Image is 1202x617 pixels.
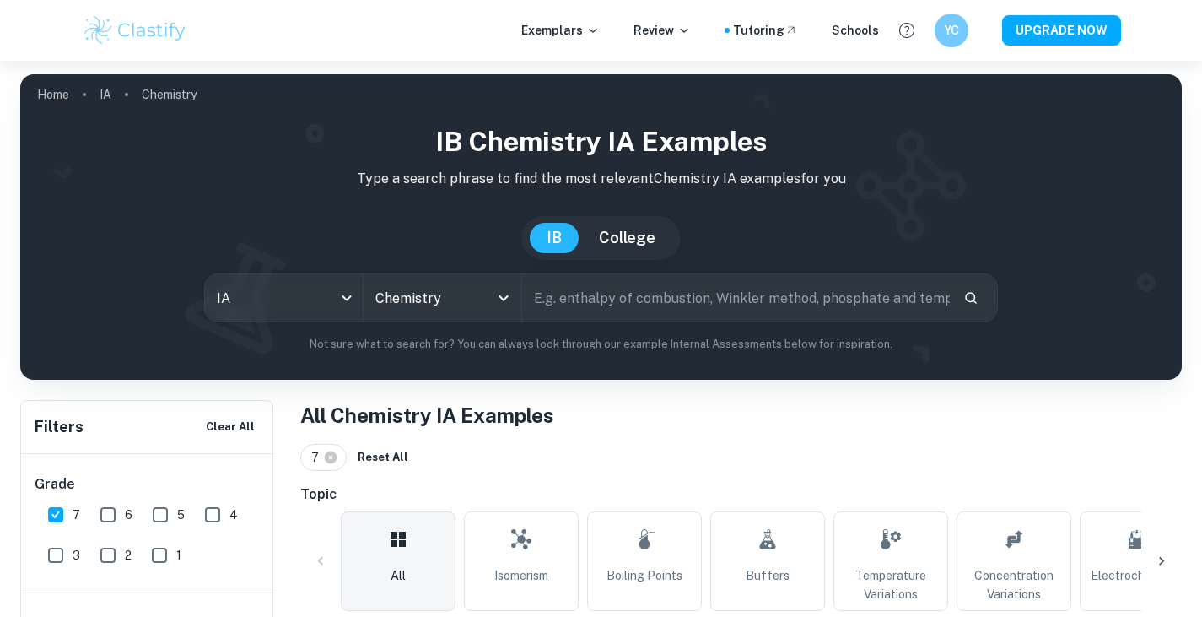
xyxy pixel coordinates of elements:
h1: All Chemistry IA Examples [300,400,1182,430]
span: 2 [125,546,132,565]
button: Search [957,284,985,312]
span: All [391,566,406,585]
button: YC [935,14,968,47]
span: 7 [311,448,326,467]
h6: Grade [35,474,261,495]
a: Tutoring [733,21,798,40]
h6: Filters [35,415,84,439]
button: Clear All [202,414,259,440]
button: IB [530,223,579,253]
div: 7 [300,444,347,471]
p: Review [633,21,691,40]
p: Exemplars [521,21,600,40]
span: Temperature Variations [841,566,941,603]
img: profile cover [20,74,1182,380]
h6: YC [941,21,961,40]
span: 5 [177,506,185,524]
p: Chemistry [142,85,197,104]
button: College [582,223,672,253]
button: UPGRADE NOW [1002,15,1121,46]
span: Electrochemistry [1091,566,1184,585]
button: Help and Feedback [892,16,921,45]
span: Isomerism [494,566,548,585]
span: Concentration Variations [964,566,1064,603]
span: Boiling Points [606,566,682,585]
span: 4 [229,506,238,524]
a: IA [100,83,111,106]
span: 7 [73,506,80,524]
span: 1 [176,546,181,565]
span: 3 [73,546,80,565]
p: Type a search phrase to find the most relevant Chemistry IA examples for you [34,169,1168,189]
a: Schools [832,21,879,40]
span: 6 [125,506,132,524]
a: Home [37,83,69,106]
p: Not sure what to search for? You can always look through our example Internal Assessments below f... [34,336,1168,353]
input: E.g. enthalpy of combustion, Winkler method, phosphate and temperature... [522,274,951,322]
h6: Topic [300,484,1182,505]
button: Reset All [353,445,412,470]
img: Clastify logo [82,14,189,47]
h1: IB Chemistry IA examples [34,122,1168,162]
button: Open [492,286,515,310]
span: Buffers [746,566,790,585]
div: IA [205,274,363,322]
